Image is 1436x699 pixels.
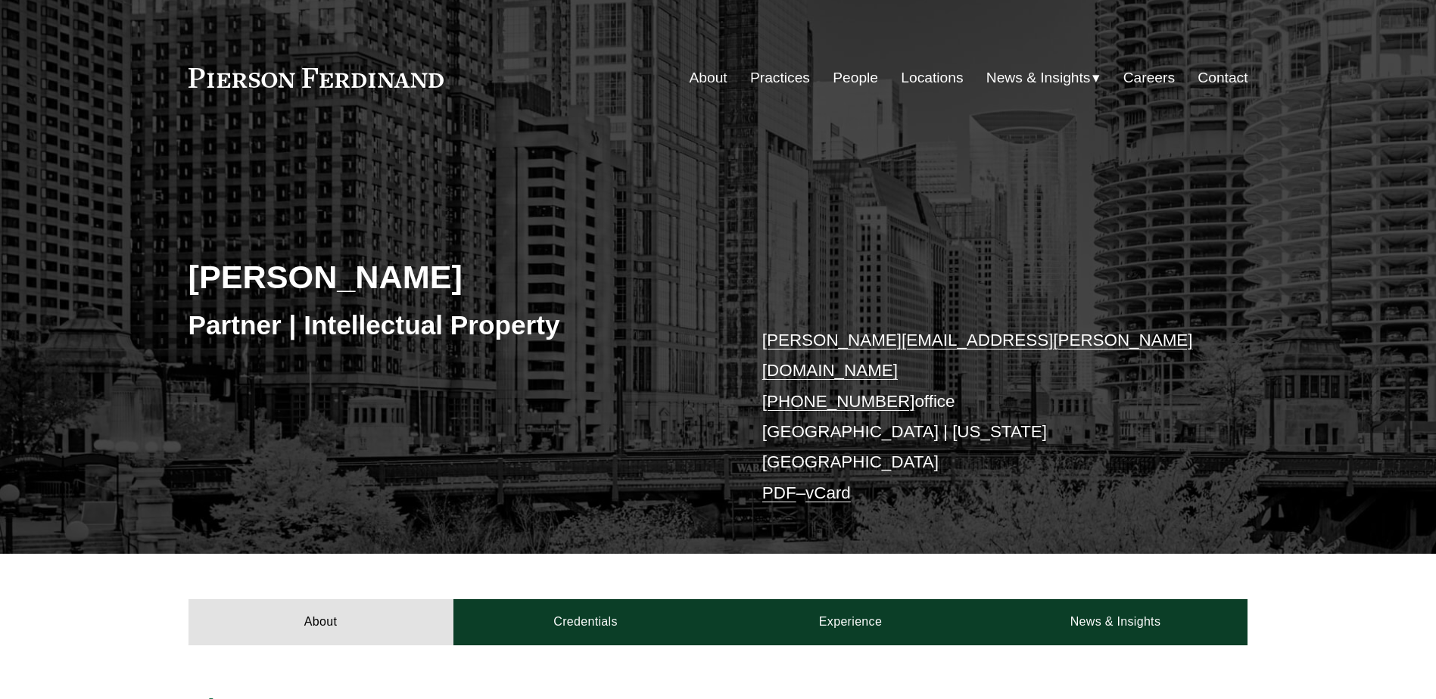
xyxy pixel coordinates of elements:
[762,483,796,502] a: PDF
[986,64,1101,92] a: folder dropdown
[983,599,1248,645] a: News & Insights
[762,325,1204,508] p: office [GEOGRAPHIC_DATA] | [US_STATE][GEOGRAPHIC_DATA] –
[833,64,878,92] a: People
[986,65,1091,92] span: News & Insights
[805,483,851,502] a: vCard
[762,392,915,411] a: [PHONE_NUMBER]
[188,257,718,297] h2: [PERSON_NAME]
[690,64,727,92] a: About
[1123,64,1175,92] a: Careers
[762,331,1193,380] a: [PERSON_NAME][EMAIL_ADDRESS][PERSON_NAME][DOMAIN_NAME]
[188,309,718,342] h3: Partner | Intellectual Property
[901,64,963,92] a: Locations
[1198,64,1248,92] a: Contact
[718,599,983,645] a: Experience
[188,599,453,645] a: About
[453,599,718,645] a: Credentials
[750,64,810,92] a: Practices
